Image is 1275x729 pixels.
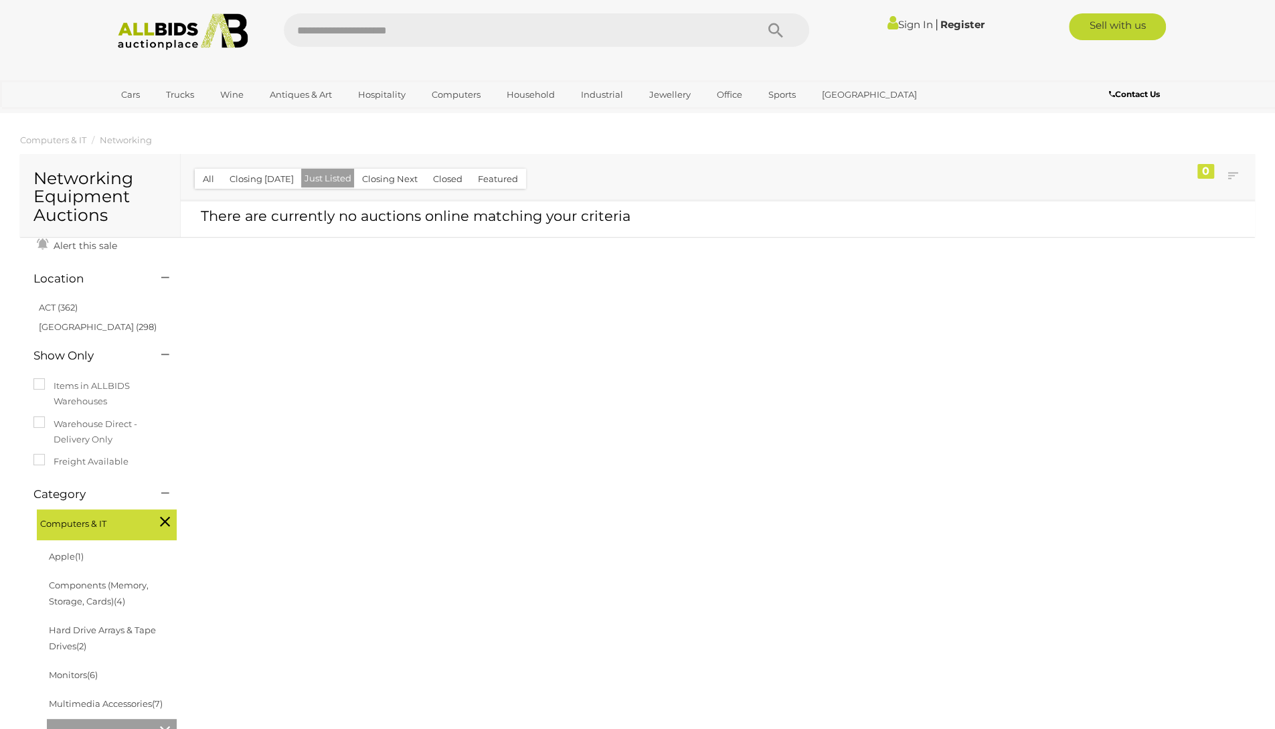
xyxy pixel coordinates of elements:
a: Cars [112,84,149,106]
button: Closing Next [354,169,426,189]
span: Computers & IT [40,513,141,532]
span: Alert this sale [50,240,117,252]
span: There are currently no auctions online matching your criteria [201,208,630,224]
a: Computers [423,84,489,106]
button: Search [742,13,809,47]
h4: Category [33,488,141,501]
span: | [935,17,938,31]
button: All [195,169,222,189]
a: Trucks [157,84,203,106]
div: 0 [1197,164,1214,179]
a: [GEOGRAPHIC_DATA] [813,84,926,106]
a: Sports [760,84,804,106]
a: Contact Us [1108,87,1163,102]
a: Industrial [572,84,632,106]
span: (7) [152,698,163,709]
label: Warehouse Direct - Delivery Only [33,416,167,448]
img: Allbids.com.au [110,13,256,50]
a: Networking [100,135,152,145]
a: Apple(1) [49,551,84,562]
h4: Show Only [33,349,141,362]
a: Sign In [887,18,933,31]
button: Closed [425,169,471,189]
a: Office [708,84,751,106]
a: Register [940,18,985,31]
a: [GEOGRAPHIC_DATA] (298) [39,321,157,332]
a: ACT (362) [39,302,78,313]
a: Alert this sale [33,234,120,254]
a: Wine [211,84,252,106]
button: Closing [DATE] [222,169,302,189]
a: Multimedia Accessories(7) [49,698,163,709]
a: Computers & IT [20,135,86,145]
b: Contact Us [1108,89,1159,99]
h4: Location [33,272,141,285]
span: (1) [75,551,84,562]
span: (6) [87,669,98,680]
a: Components (Memory, Storage, Cards)(4) [49,580,149,606]
a: Sell with us [1069,13,1166,40]
button: Just Listed [301,169,355,188]
a: Hard Drive Arrays & Tape Drives(2) [49,625,156,651]
span: (4) [114,596,125,606]
label: Freight Available [33,454,129,469]
h1: Networking Equipment Auctions [33,169,167,225]
a: Hospitality [349,84,414,106]
a: Antiques & Art [261,84,341,106]
a: Household [498,84,564,106]
a: Jewellery [641,84,699,106]
button: Featured [470,169,526,189]
a: Monitors(6) [49,669,98,680]
label: Items in ALLBIDS Warehouses [33,378,167,410]
span: (2) [76,641,86,651]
